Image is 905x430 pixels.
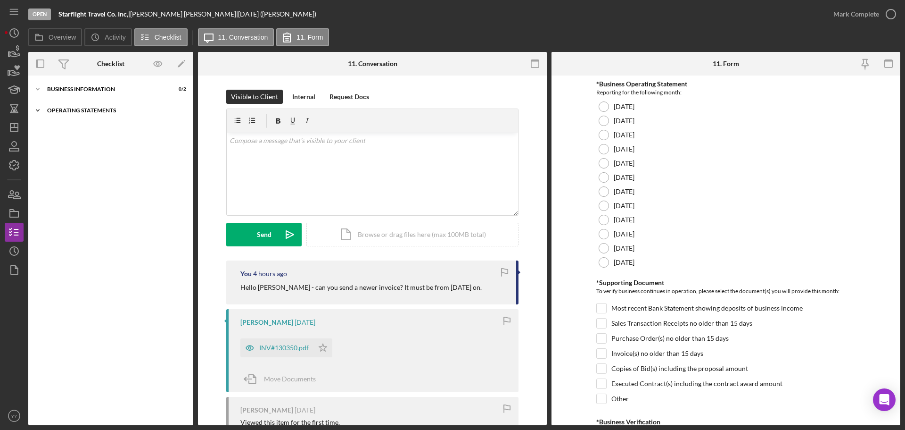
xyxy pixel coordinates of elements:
[240,270,252,278] div: You
[240,419,340,426] div: Viewed this item for the first time.
[5,406,24,425] button: YY
[611,334,729,343] label: Purchase Order(s) no older than 15 days
[824,5,900,24] button: Mark Complete
[596,88,856,97] div: Reporting for the following month:
[614,216,634,224] label: [DATE]
[296,34,323,41] label: 11. Form
[614,145,634,153] label: [DATE]
[58,10,128,18] b: Starflight Travel Co. Inc,
[614,188,634,195] label: [DATE]
[713,60,739,67] div: 11. Form
[276,28,329,46] button: 11. Form
[873,388,896,411] div: Open Intercom Messenger
[238,10,316,18] div: [DATE] ([PERSON_NAME])
[614,174,634,181] label: [DATE]
[49,34,76,41] label: Overview
[833,5,879,24] div: Mark Complete
[325,90,374,104] button: Request Docs
[257,223,271,246] div: Send
[614,230,634,238] label: [DATE]
[155,34,181,41] label: Checklist
[596,418,856,426] div: *Business Verification
[614,202,634,210] label: [DATE]
[240,367,325,391] button: Move Documents
[240,319,293,326] div: [PERSON_NAME]
[105,34,125,41] label: Activity
[253,270,287,278] time: 2025-09-17 18:58
[47,86,163,92] div: BUSINESS INFORMATION
[614,117,634,125] label: [DATE]
[611,394,629,404] label: Other
[240,282,482,293] p: Hello [PERSON_NAME] - can you send a newer invoice? It must be from [DATE] on.
[226,90,283,104] button: Visible to Client
[28,8,51,20] div: Open
[596,287,856,298] div: To verify business continues in operation, please select the document(s) you will provide this mo...
[614,245,634,252] label: [DATE]
[198,28,274,46] button: 11. Conversation
[611,349,703,358] label: Invoice(s) no older than 15 days
[292,90,315,104] div: Internal
[264,375,316,383] span: Move Documents
[329,90,369,104] div: Request Docs
[295,406,315,414] time: 2025-09-08 02:09
[130,10,238,18] div: [PERSON_NAME] [PERSON_NAME] |
[97,60,124,67] div: Checklist
[614,103,634,110] label: [DATE]
[596,279,856,287] div: *Supporting Document
[240,338,332,357] button: INV#130350.pdf
[295,319,315,326] time: 2025-09-08 15:43
[611,364,748,373] label: Copies of Bid(s) including the proposal amount
[28,28,82,46] button: Overview
[611,319,752,328] label: Sales Transaction Receipts no older than 15 days
[614,259,634,266] label: [DATE]
[614,131,634,139] label: [DATE]
[259,344,309,352] div: INV#130350.pdf
[611,304,803,313] label: Most recent Bank Statement showing deposits of business income
[47,108,181,113] div: Operating Statements
[226,223,302,246] button: Send
[611,379,782,388] label: Executed Contract(s) including the contract award amount
[58,10,130,18] div: |
[348,60,397,67] div: 11. Conversation
[11,413,17,419] text: YY
[169,86,186,92] div: 0 / 2
[84,28,132,46] button: Activity
[231,90,278,104] div: Visible to Client
[240,406,293,414] div: [PERSON_NAME]
[134,28,188,46] button: Checklist
[596,80,856,88] div: *Business Operating Statement
[288,90,320,104] button: Internal
[614,160,634,167] label: [DATE]
[218,34,268,41] label: 11. Conversation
